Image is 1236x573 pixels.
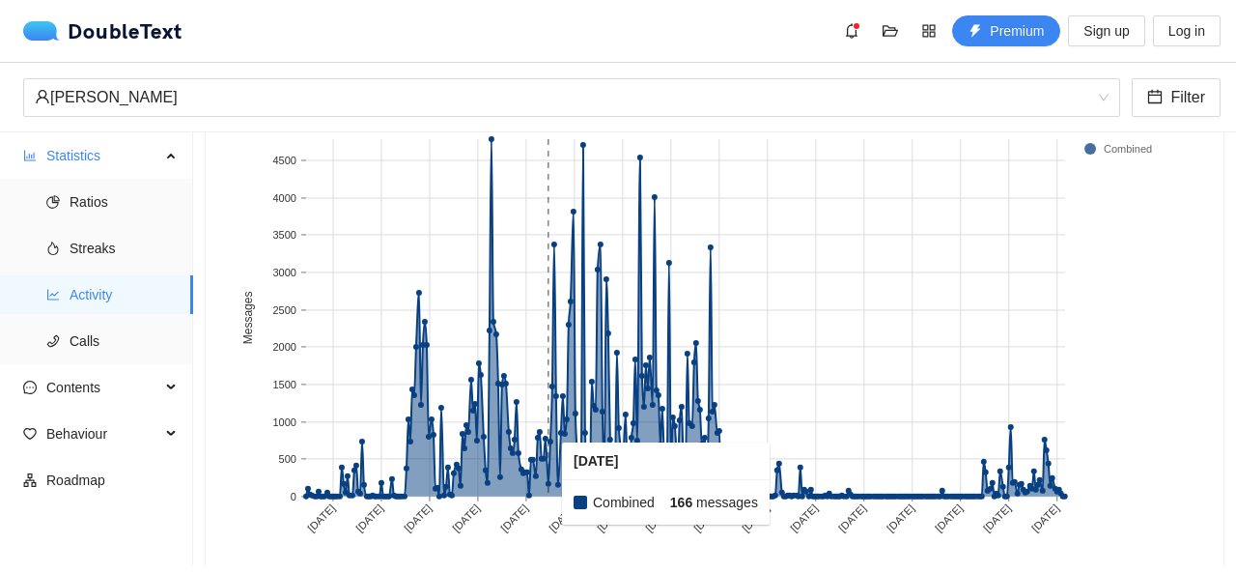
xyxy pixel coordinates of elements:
span: appstore [914,23,943,39]
span: message [23,381,37,394]
img: logo [23,21,68,41]
text: [DATE] [740,502,772,534]
span: Calls [70,322,178,360]
span: Activity [70,275,178,314]
div: DoubleText [23,21,183,41]
text: 2500 [273,304,296,316]
text: [DATE] [788,502,820,534]
text: 4500 [273,155,296,166]
text: [DATE] [402,502,434,534]
span: Premium [990,20,1044,42]
span: Log in [1168,20,1205,42]
text: [DATE] [691,502,723,534]
text: [DATE] [595,502,627,534]
span: user [35,89,50,104]
span: khyati [35,79,1109,116]
span: apartment [23,473,37,487]
text: [DATE] [981,502,1013,534]
span: Statistics [46,136,160,175]
span: calendar [1147,89,1163,107]
text: [DATE] [305,502,337,534]
button: folder-open [875,15,906,46]
text: 3000 [273,267,296,278]
text: [DATE] [353,502,385,534]
span: Behaviour [46,415,160,453]
span: Streaks [70,229,178,268]
text: [DATE] [498,502,530,534]
text: 3500 [273,229,296,241]
span: Contents [46,368,160,407]
span: Sign up [1083,20,1129,42]
button: bell [836,15,867,46]
text: 1000 [273,416,296,428]
button: Sign up [1068,15,1144,46]
div: [PERSON_NAME] [35,79,1091,116]
span: pie-chart [46,195,60,209]
text: [DATE] [1029,502,1061,534]
text: 1500 [273,379,296,390]
button: calendarFilter [1132,78,1221,117]
text: [DATE] [547,502,578,534]
span: Filter [1170,85,1205,109]
button: thunderboltPremium [952,15,1060,46]
button: Log in [1153,15,1221,46]
span: line-chart [46,288,60,301]
text: 500 [279,453,296,465]
a: logoDoubleText [23,21,183,41]
span: fire [46,242,60,255]
span: bar-chart [23,149,37,162]
span: thunderbolt [969,24,982,40]
span: heart [23,427,37,441]
text: 2000 [273,341,296,353]
text: 4000 [273,192,296,204]
text: [DATE] [836,502,868,534]
text: [DATE] [933,502,965,534]
text: 0 [291,491,296,502]
span: folder-open [876,23,905,39]
span: Roadmap [46,461,178,500]
button: appstore [913,15,944,46]
text: [DATE] [450,502,482,534]
text: [DATE] [885,502,916,534]
text: Messages [241,292,255,345]
text: [DATE] [643,502,675,534]
span: phone [46,334,60,348]
span: Ratios [70,183,178,221]
span: bell [837,23,866,39]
